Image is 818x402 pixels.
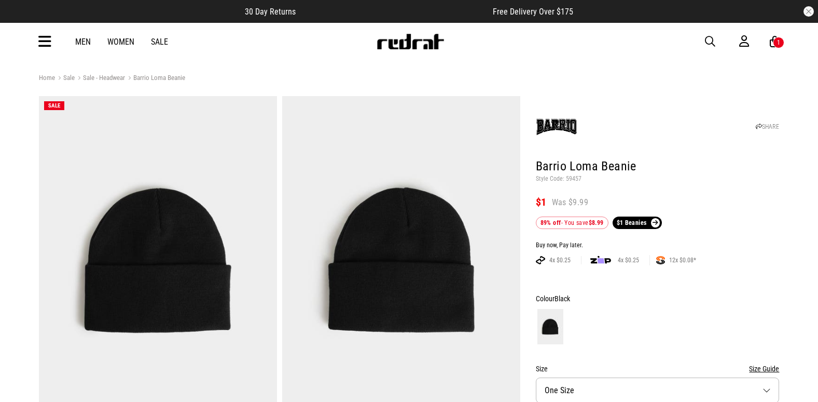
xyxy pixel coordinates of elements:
[777,39,780,46] div: 1
[589,219,604,226] b: $8.99
[493,7,573,17] span: Free Delivery Over $175
[536,242,780,250] div: Buy now, Pay later.
[316,6,472,17] iframe: Customer reviews powered by Trustpilot
[48,102,60,109] span: SALE
[590,255,611,265] img: zip
[665,256,700,264] span: 12x $0.08*
[749,363,779,375] button: Size Guide
[376,34,445,49] img: Redrat logo
[536,292,780,305] div: Colour
[151,37,168,47] a: Sale
[537,309,563,344] img: Black
[55,74,75,84] a: Sale
[536,256,545,264] img: AFTERPAY
[613,217,662,229] a: $1 Beanies
[536,363,780,375] div: Size
[540,219,561,226] b: 89% off
[39,74,55,82] a: Home
[75,74,125,84] a: Sale - Headwear
[552,197,589,208] span: Was $9.99
[536,158,780,175] h1: Barrio Loma Beanie
[756,123,779,130] a: SHARE
[614,256,643,264] span: 4x $0.25
[536,196,547,208] span: $1
[245,7,296,17] span: 30 Day Returns
[554,294,570,303] span: Black
[536,105,577,146] img: Barrio
[545,385,574,395] span: One Size
[656,256,665,264] img: SPLITPAY
[536,175,780,183] p: Style Code: 59457
[125,74,185,84] a: Barrio Loma Beanie
[536,217,608,229] div: - You save
[545,256,575,264] span: 4x $0.25
[75,37,91,47] a: Men
[770,36,780,47] a: 1
[107,37,134,47] a: Women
